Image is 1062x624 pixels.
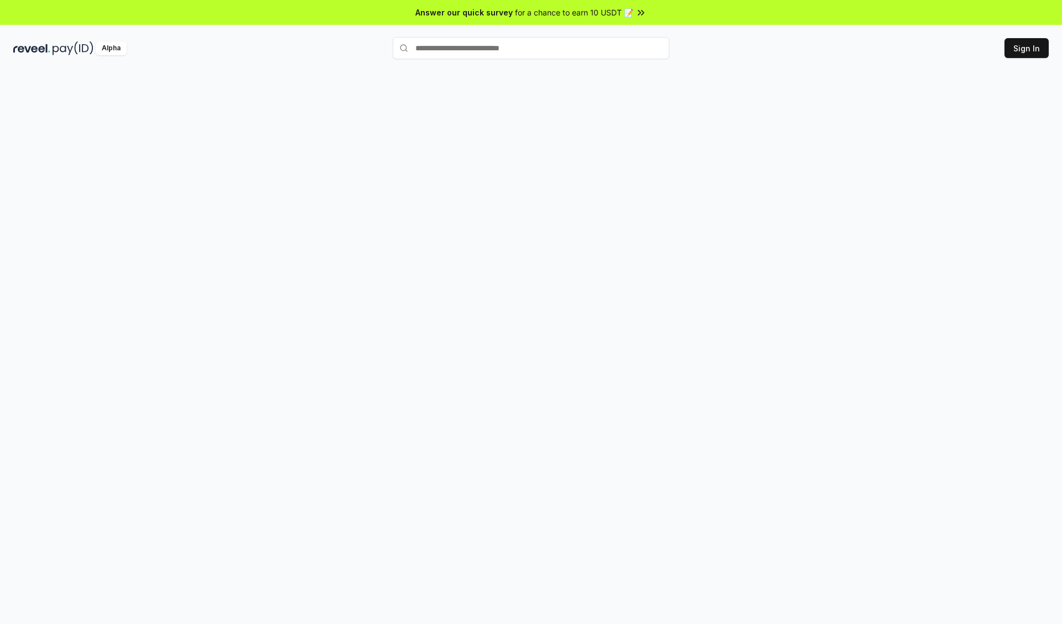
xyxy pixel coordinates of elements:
img: reveel_dark [13,41,50,55]
span: Answer our quick survey [415,7,513,18]
span: for a chance to earn 10 USDT 📝 [515,7,633,18]
img: pay_id [53,41,93,55]
div: Alpha [96,41,127,55]
button: Sign In [1004,38,1049,58]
